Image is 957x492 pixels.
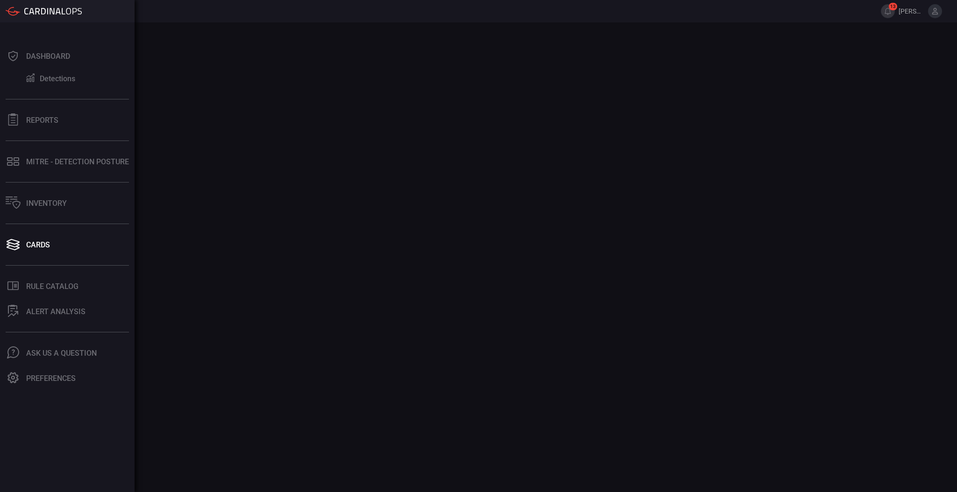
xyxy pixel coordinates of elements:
[26,157,129,166] div: MITRE - Detection Posture
[889,3,897,10] span: 13
[26,374,76,383] div: Preferences
[40,74,75,83] div: Detections
[26,349,97,358] div: Ask Us A Question
[26,52,70,61] div: Dashboard
[26,240,50,249] div: Cards
[26,282,79,291] div: Rule Catalog
[26,307,86,316] div: ALERT ANALYSIS
[899,7,924,15] span: [PERSON_NAME].jung
[881,4,895,18] button: 13
[26,199,67,208] div: Inventory
[26,116,58,125] div: Reports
